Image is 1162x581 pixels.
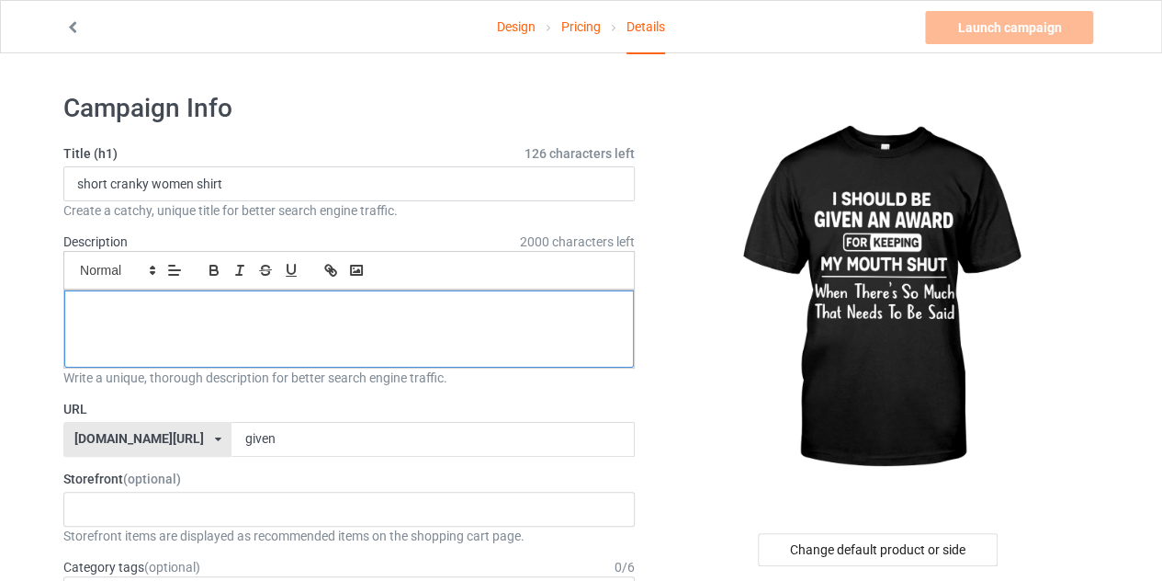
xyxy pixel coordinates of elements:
[561,1,601,52] a: Pricing
[63,201,635,220] div: Create a catchy, unique title for better search engine traffic.
[497,1,536,52] a: Design
[63,144,635,163] label: Title (h1)
[63,558,200,576] label: Category tags
[520,233,635,251] span: 2000 characters left
[758,533,998,566] div: Change default product or side
[123,472,181,486] span: (optional)
[63,470,635,488] label: Storefront
[525,144,635,163] span: 126 characters left
[63,92,635,125] h1: Campaign Info
[626,1,665,54] div: Details
[63,234,128,249] label: Description
[63,527,635,545] div: Storefront items are displayed as recommended items on the shopping cart page.
[63,400,635,418] label: URL
[63,369,635,387] div: Write a unique, thorough description for better search engine traffic.
[144,560,200,575] span: (optional)
[74,432,204,445] div: [DOMAIN_NAME][URL]
[615,558,635,576] div: 0 / 6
